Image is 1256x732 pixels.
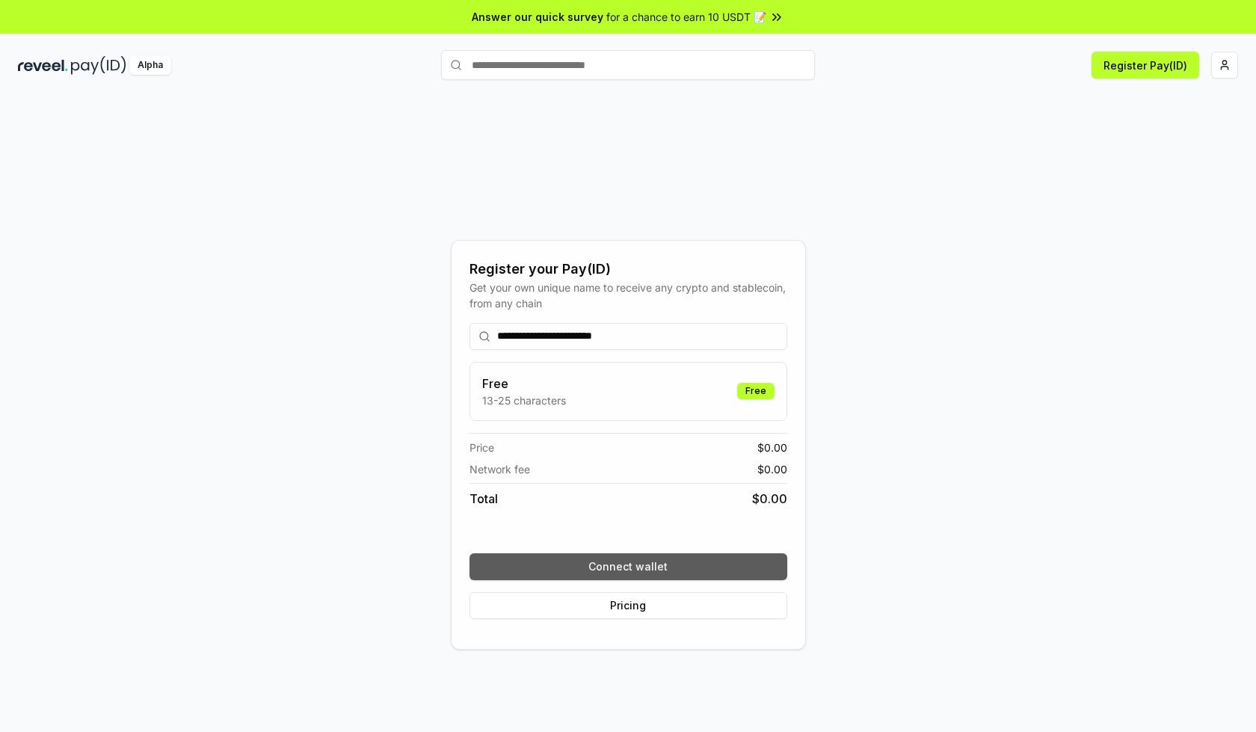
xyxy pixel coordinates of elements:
button: Connect wallet [470,553,787,580]
h3: Free [482,375,566,393]
span: Total [470,490,498,508]
div: Register your Pay(ID) [470,259,787,280]
span: Network fee [470,461,530,477]
img: reveel_dark [18,56,68,75]
div: Get your own unique name to receive any crypto and stablecoin, from any chain [470,280,787,311]
img: pay_id [71,56,126,75]
button: Pricing [470,592,787,619]
p: 13-25 characters [482,393,566,408]
span: for a chance to earn 10 USDT 📝 [606,9,766,25]
span: $ 0.00 [752,490,787,508]
div: Free [737,383,775,399]
div: Alpha [129,56,171,75]
span: Answer our quick survey [472,9,603,25]
span: $ 0.00 [757,461,787,477]
span: Price [470,440,494,455]
button: Register Pay(ID) [1092,52,1199,79]
span: $ 0.00 [757,440,787,455]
